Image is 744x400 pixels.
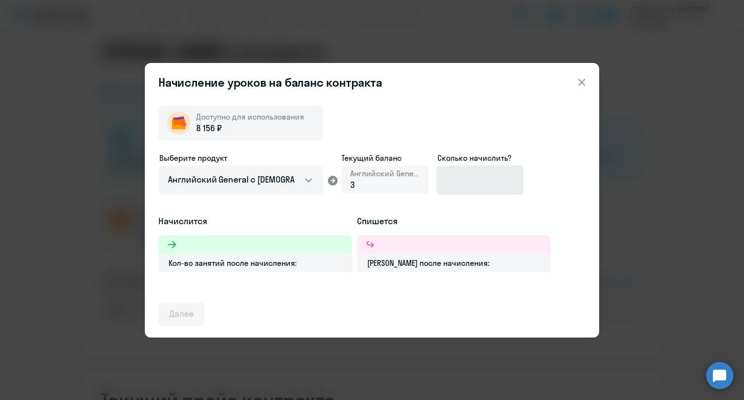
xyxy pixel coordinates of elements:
div: [PERSON_NAME] после начисления: [357,254,551,272]
span: Сколько начислить? [437,153,511,163]
button: Далее [158,303,204,326]
h5: Начислится [158,215,352,228]
span: Выберите продукт [159,153,227,163]
header: Начисление уроков на баланс контракта [145,75,599,90]
span: Текущий баланс [341,152,429,164]
img: wallet-circle.png [167,111,190,135]
div: Далее [169,308,194,320]
span: 3 [350,179,355,190]
span: Доступно для использования [196,112,304,122]
span: 8 156 ₽ [196,122,222,135]
h5: Спишется [357,215,551,228]
div: Кол-во занятий после начисления: [158,254,352,272]
span: Английский General [350,168,420,179]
